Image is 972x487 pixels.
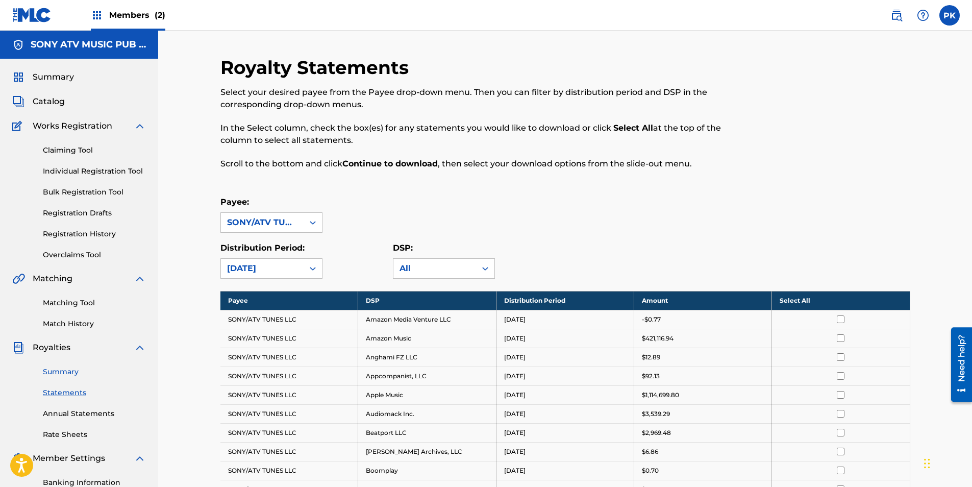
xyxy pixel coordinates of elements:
[12,71,74,83] a: SummarySummary
[220,243,305,253] label: Distribution Period:
[358,404,496,423] td: Audiomack Inc.
[642,447,658,456] p: $6.86
[358,329,496,348] td: Amazon Music
[43,408,146,419] a: Annual Statements
[939,5,960,26] div: User Menu
[220,385,358,404] td: SONY/ATV TUNES LLC
[358,291,496,310] th: DSP
[921,438,972,487] iframe: Chat Widget
[496,291,634,310] th: Distribution Period
[134,273,146,285] img: expand
[12,39,24,51] img: Accounts
[227,216,297,229] div: SONY/ATV TUNES LLC
[220,461,358,480] td: SONY/ATV TUNES LLC
[220,423,358,442] td: SONY/ATV TUNES LLC
[220,56,414,79] h2: Royalty Statements
[43,229,146,239] a: Registration History
[220,348,358,367] td: SONY/ATV TUNES LLC
[496,329,634,348] td: [DATE]
[772,291,910,310] th: Select All
[358,385,496,404] td: Apple Music
[943,324,972,406] iframe: Resource Center
[496,442,634,461] td: [DATE]
[496,385,634,404] td: [DATE]
[496,310,634,329] td: [DATE]
[220,122,752,147] p: In the Select column, check the box(es) for any statements you would like to download or click at...
[33,342,70,354] span: Royalties
[155,10,165,20] span: (2)
[134,342,146,354] img: expand
[43,367,146,377] a: Summary
[924,448,930,479] div: Drag
[12,71,24,83] img: Summary
[642,391,679,400] p: $1,114,699.80
[642,409,670,419] p: $3,539.29
[33,120,112,132] span: Works Registration
[43,387,146,398] a: Statements
[33,71,74,83] span: Summary
[134,452,146,465] img: expand
[43,187,146,198] a: Bulk Registration Tool
[43,298,146,308] a: Matching Tool
[358,423,496,442] td: Beatport LLC
[12,342,24,354] img: Royalties
[642,466,659,475] p: $0.70
[31,39,146,51] h5: SONY ATV MUSIC PUB LLC
[12,120,26,132] img: Works Registration
[358,310,496,329] td: Amazon Media Venture LLC
[227,262,297,275] div: [DATE]
[134,120,146,132] img: expand
[43,250,146,260] a: Overclaims Tool
[43,319,146,329] a: Match History
[917,9,929,21] img: help
[642,334,674,343] p: $421,116.94
[12,8,52,22] img: MLC Logo
[642,428,671,437] p: $2,969.48
[33,452,105,465] span: Member Settings
[109,9,165,21] span: Members
[220,404,358,423] td: SONY/ATV TUNES LLC
[358,348,496,367] td: Anghami FZ LLC
[613,123,653,133] strong: Select All
[496,348,634,367] td: [DATE]
[634,291,771,310] th: Amount
[33,273,72,285] span: Matching
[33,95,65,108] span: Catalog
[496,423,634,442] td: [DATE]
[220,329,358,348] td: SONY/ATV TUNES LLC
[358,461,496,480] td: Boomplay
[220,86,752,111] p: Select your desired payee from the Payee drop-down menu. Then you can filter by distribution peri...
[220,442,358,461] td: SONY/ATV TUNES LLC
[91,9,103,21] img: Top Rightsholders
[358,442,496,461] td: [PERSON_NAME] Archives, LLC
[43,145,146,156] a: Claiming Tool
[400,262,470,275] div: All
[12,95,65,108] a: CatalogCatalog
[43,166,146,177] a: Individual Registration Tool
[642,372,660,381] p: $92.13
[890,9,903,21] img: search
[12,452,24,465] img: Member Settings
[12,273,25,285] img: Matching
[496,404,634,423] td: [DATE]
[220,367,358,385] td: SONY/ATV TUNES LLC
[220,158,752,170] p: Scroll to the bottom and click , then select your download options from the slide-out menu.
[220,197,249,207] label: Payee:
[496,461,634,480] td: [DATE]
[342,159,438,168] strong: Continue to download
[642,353,660,362] p: $12.89
[393,243,413,253] label: DSP:
[43,208,146,218] a: Registration Drafts
[886,5,907,26] a: Public Search
[43,429,146,440] a: Rate Sheets
[12,95,24,108] img: Catalog
[220,310,358,329] td: SONY/ATV TUNES LLC
[220,291,358,310] th: Payee
[358,367,496,385] td: Appcompanist, LLC
[642,315,661,324] p: -$0.77
[913,5,933,26] div: Help
[496,367,634,385] td: [DATE]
